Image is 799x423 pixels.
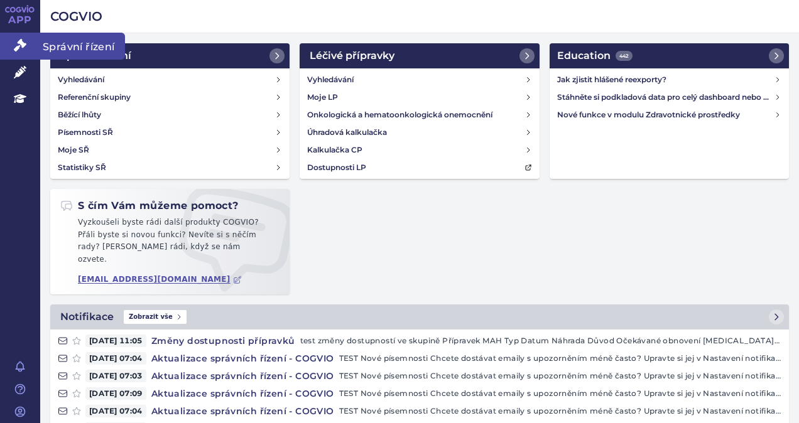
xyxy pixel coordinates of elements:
span: [DATE] 11:05 [85,335,146,347]
a: Běžící lhůty [53,106,287,124]
h4: Aktualizace správních řízení - COGVIO [146,370,339,382]
a: Statistiky SŘ [53,159,287,176]
h4: Úhradová kalkulačka [307,126,387,139]
a: Vyhledávání [302,71,536,88]
h4: Kalkulačka CP [307,144,362,156]
a: Nové funkce v modulu Zdravotnické prostředky [552,106,786,124]
a: Stáhněte si podkladová data pro celý dashboard nebo obrázek grafu v COGVIO App modulu Analytics [552,88,786,106]
a: Úhradová kalkulačka [302,124,536,141]
a: NotifikaceZobrazit vše [50,304,789,329]
span: 442 [616,51,633,61]
a: Kalkulačka CP [302,141,536,159]
h4: Dostupnosti LP [307,161,366,174]
h4: Aktualizace správních řízení - COGVIO [146,387,339,400]
h4: Jak zjistit hlášené reexporty? [557,73,775,86]
h4: Vyhledávání [58,73,104,86]
span: Správní řízení [40,33,125,59]
h4: Stáhněte si podkladová data pro celý dashboard nebo obrázek grafu v COGVIO App modulu Analytics [557,91,775,104]
p: TEST Nové písemnosti Chcete dostávat emaily s upozorněním méně často? Upravte si jej v Nastavení ... [339,370,781,382]
h2: Notifikace [60,309,114,324]
h4: Onkologická a hematoonkologická onemocnění [307,109,492,121]
p: TEST Nové písemnosti Chcete dostávat emaily s upozorněním méně často? Upravte si jej v Nastavení ... [339,352,781,365]
a: Vyhledávání [53,71,287,88]
h4: Písemnosti SŘ [58,126,113,139]
a: Education442 [550,43,789,68]
span: [DATE] 07:09 [85,387,146,400]
h4: Referenční skupiny [58,91,131,104]
h4: Aktualizace správních řízení - COGVIO [146,405,339,417]
h4: Moje LP [307,91,338,104]
h2: Education [557,48,633,63]
a: Správní řízení [50,43,290,68]
h2: Léčivé přípravky [310,48,394,63]
h4: Nové funkce v modulu Zdravotnické prostředky [557,109,775,121]
p: Vyzkoušeli byste rádi další produkty COGVIO? Přáli byste si novou funkci? Nevíte si s něčím rady?... [60,217,280,270]
span: [DATE] 07:03 [85,370,146,382]
h4: Moje SŘ [58,144,89,156]
h4: Vyhledávání [307,73,354,86]
h2: S čím Vám můžeme pomoct? [60,199,239,213]
a: Moje SŘ [53,141,287,159]
h4: Aktualizace správních řízení - COGVIO [146,352,339,365]
a: Léčivé přípravky [300,43,539,68]
p: test změny dostupností ve skupině Přípravek MAH Typ Datum Náhrada Důvod Očekávané obnovení [MEDIC... [300,335,781,347]
a: Moje LP [302,88,536,106]
h4: Statistiky SŘ [58,161,106,174]
p: TEST Nové písemnosti Chcete dostávat emaily s upozorněním méně často? Upravte si jej v Nastavení ... [339,405,781,417]
a: Písemnosti SŘ [53,124,287,141]
span: [DATE] 07:04 [85,405,146,417]
a: Referenční skupiny [53,88,287,106]
a: Onkologická a hematoonkologická onemocnění [302,106,536,124]
a: Dostupnosti LP [302,159,536,176]
span: [DATE] 07:04 [85,352,146,365]
h4: Změny dostupnosti přípravků [146,335,300,347]
h4: Běžící lhůty [58,109,101,121]
p: TEST Nové písemnosti Chcete dostávat emaily s upozorněním méně často? Upravte si jej v Nastavení ... [339,387,781,400]
a: Jak zjistit hlášené reexporty? [552,71,786,88]
a: [EMAIL_ADDRESS][DOMAIN_NAME] [78,275,242,284]
span: Zobrazit vše [124,310,187,324]
h2: COGVIO [50,8,789,25]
